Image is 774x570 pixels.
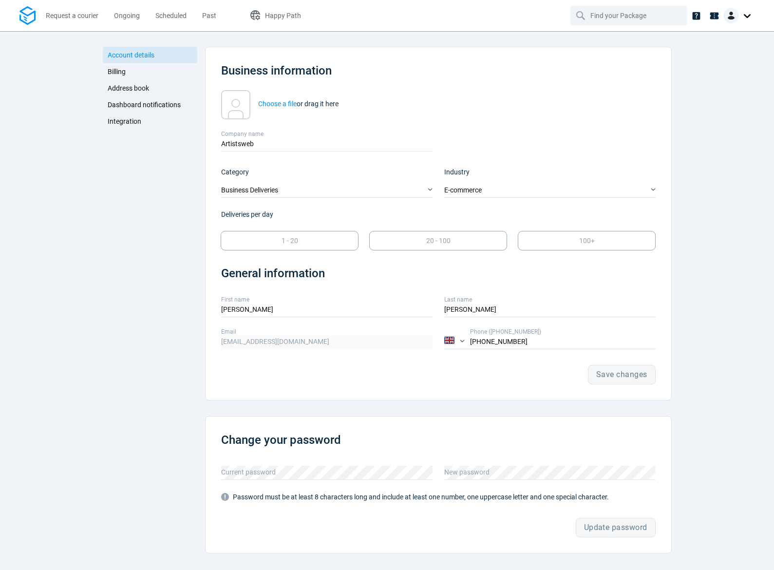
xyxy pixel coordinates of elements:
input: Find your Package [590,6,669,25]
img: Country flag [444,337,454,344]
div: Business Deliveries [221,184,433,198]
label: Last name [444,295,656,304]
span: Category [221,168,249,176]
div: E-commerce [444,184,656,198]
img: Client [723,8,739,23]
a: Address book [103,80,198,96]
span: Past [202,12,216,19]
a: Billing [103,63,198,80]
p: 100+ [579,236,595,246]
img: Logo [19,6,36,25]
strong: Choose a file [258,100,297,108]
a: Integration [103,113,198,130]
label: Current password [221,459,433,477]
p: 20 - 100 [426,236,451,246]
span: Billing [108,68,126,76]
span: Ongoing [114,12,140,19]
p: Deliveries per day [221,209,655,220]
span: General information [221,266,325,280]
span: or drag it here [258,100,339,108]
span: Industry [444,168,470,176]
span: Business information [221,64,332,77]
label: Phone ([PHONE_NUMBER]) [470,327,656,336]
span: Account details [108,51,154,59]
span: Change your password [221,433,341,447]
span: Scheduled [155,12,187,19]
label: New password [444,459,656,477]
span: Happy Path [265,12,301,19]
p: 1 - 20 [282,236,298,246]
span: Password must be at least 8 characters long and include at least one number, one uppercase letter... [221,493,609,501]
span: Request a courier [46,12,98,19]
span: Dashboard notifications [108,101,181,109]
label: Company name [221,130,433,138]
a: Dashboard notifications [103,96,198,113]
span: Integration [108,117,141,125]
label: First name [221,295,433,304]
img: User uploaded content [221,90,250,119]
span: Address book [108,84,149,92]
label: Email [221,327,433,336]
a: Account details [103,47,198,63]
